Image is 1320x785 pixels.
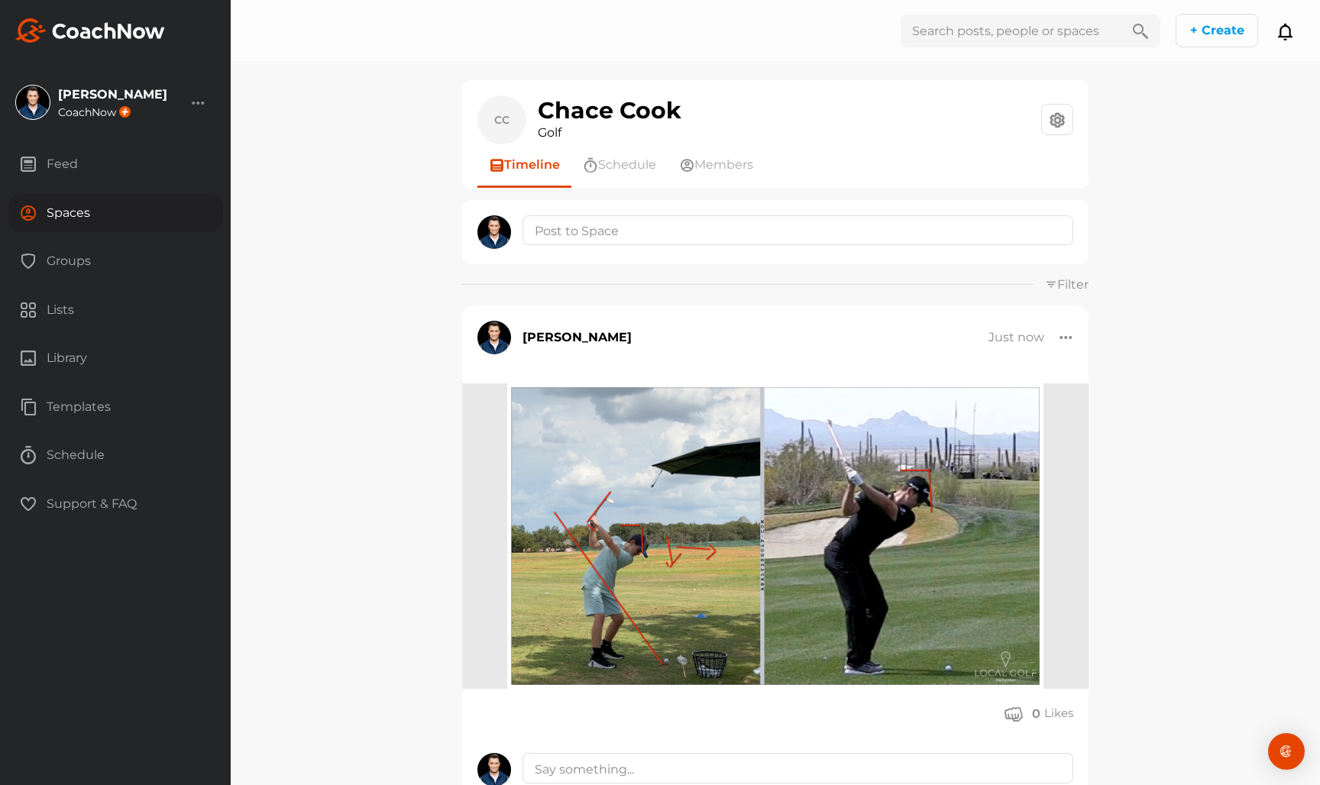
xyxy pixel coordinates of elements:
[504,156,560,174] span: Timeline
[8,291,223,340] a: Lists
[8,339,223,377] div: Library
[901,15,1121,47] input: Search posts, people or spaces
[1176,14,1258,47] button: + Create
[1032,706,1040,722] div: 0
[15,18,165,43] img: svg+xml;base64,PHN2ZyB3aWR0aD0iMTk2IiBoZWlnaHQ9IjMyIiB2aWV3Qm94PSIwIDAgMTk2IDMyIiBmaWxsPSJub25lIi...
[8,485,223,523] div: Support & FAQ
[8,485,223,534] a: Support & FAQ
[1045,277,1089,292] a: Filter
[8,388,223,437] a: Templates
[58,106,167,118] div: CoachNow
[507,383,1043,689] img: img.jpg
[538,124,681,142] div: Golf
[8,194,223,232] div: Spaces
[1268,733,1305,770] div: Open Intercom Messenger
[8,145,223,194] a: Feed
[477,321,511,354] img: square_61176ded1c3cbb258afc0b82ad839363.jpg
[522,328,632,347] div: [PERSON_NAME]
[8,291,223,329] div: Lists
[694,156,753,174] span: Members
[1005,704,1040,722] button: 0
[8,145,223,183] div: Feed
[8,436,223,474] div: Schedule
[598,156,656,174] span: Schedule
[477,215,511,249] img: square_61176ded1c3cbb258afc0b82ad839363.jpg
[8,388,223,426] div: Templates
[477,144,571,186] a: Timeline
[538,98,681,124] h1: Chace Cook
[988,330,1044,345] div: Just now
[8,194,223,243] a: Spaces
[8,242,223,280] div: Groups
[58,89,167,101] div: [PERSON_NAME]
[668,144,765,186] a: Members
[1044,705,1073,722] div: Likes
[8,339,223,388] a: Library
[485,103,519,137] div: CC
[16,86,50,119] img: square_61176ded1c3cbb258afc0b82ad839363.jpg
[8,242,223,291] a: Groups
